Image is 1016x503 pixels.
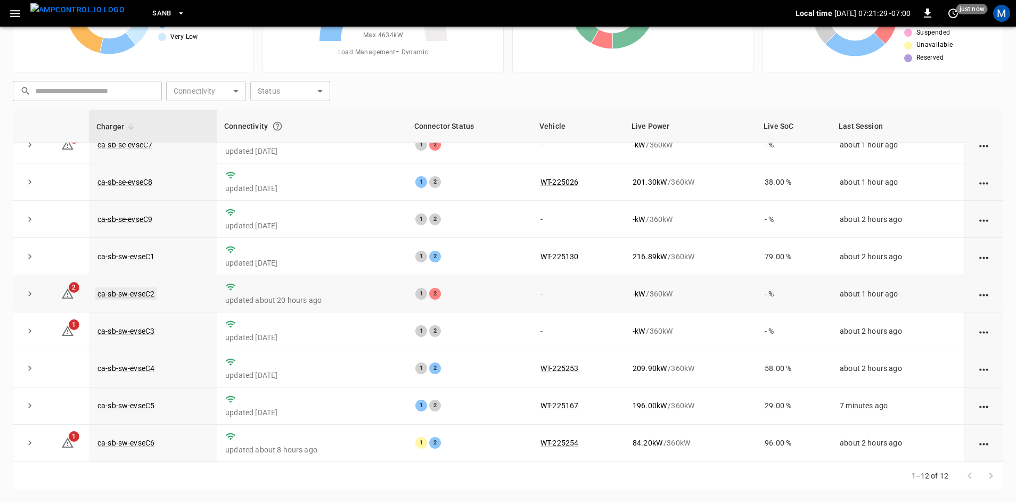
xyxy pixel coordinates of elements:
[429,139,441,151] div: 2
[633,400,667,411] p: 196.00 kW
[540,252,578,261] a: WT-225130
[977,251,990,262] div: action cell options
[97,364,154,373] a: ca-sb-sw-evseC4
[796,8,832,19] p: Local time
[97,401,154,410] a: ca-sb-sw-evseC5
[429,400,441,411] div: 2
[532,201,624,238] td: -
[61,289,74,298] a: 2
[624,110,756,143] th: Live Power
[415,139,427,151] div: 1
[532,312,624,350] td: -
[756,425,831,462] td: 96.00 %
[633,326,645,336] p: - kW
[69,319,79,330] span: 1
[912,471,949,481] p: 1–12 of 12
[22,323,38,339] button: expand row
[831,312,964,350] td: about 2 hours ago
[633,288,645,299] p: - kW
[540,401,578,410] a: WT-225167
[633,251,667,262] p: 216.89 kW
[97,178,152,186] a: ca-sb-se-evseC8
[540,178,578,186] a: WT-225026
[633,214,748,225] div: / 360 kW
[633,438,748,448] div: / 360 kW
[152,7,171,20] span: SanB
[69,431,79,442] span: 1
[633,438,662,448] p: 84.20 kW
[831,350,964,387] td: about 2 hours ago
[633,251,748,262] div: / 360 kW
[224,117,399,136] div: Connectivity
[97,252,154,261] a: ca-sb-sw-evseC1
[22,398,38,414] button: expand row
[415,437,427,449] div: 1
[831,126,964,163] td: about 1 hour ago
[225,220,398,231] p: updated [DATE]
[756,275,831,312] td: - %
[225,407,398,418] p: updated [DATE]
[834,8,911,19] p: [DATE] 07:21:29 -07:00
[633,177,748,187] div: / 360 kW
[429,437,441,449] div: 2
[69,282,79,293] span: 2
[633,363,748,374] div: / 360 kW
[977,438,990,448] div: action cell options
[415,251,427,262] div: 1
[633,214,645,225] p: - kW
[756,312,831,350] td: - %
[22,211,38,227] button: expand row
[268,117,287,136] button: Connection between the charger and our software.
[429,213,441,225] div: 2
[148,3,190,24] button: SanB
[95,287,157,300] a: ca-sb-sw-evseC2
[429,176,441,188] div: 2
[756,126,831,163] td: - %
[22,249,38,265] button: expand row
[831,163,964,201] td: about 1 hour ago
[945,5,962,22] button: set refresh interval
[977,288,990,299] div: action cell options
[977,102,990,113] div: action cell options
[756,238,831,275] td: 79.00 %
[61,438,74,447] a: 1
[170,32,198,43] span: Very Low
[756,350,831,387] td: 58.00 %
[831,387,964,425] td: 7 minutes ago
[225,146,398,156] p: updated [DATE]
[338,47,429,58] span: Load Management = Dynamic
[429,251,441,262] div: 2
[756,110,831,143] th: Live SoC
[633,363,667,374] p: 209.90 kW
[633,288,748,299] div: / 360 kW
[831,110,964,143] th: Last Session
[61,326,74,335] a: 1
[977,326,990,336] div: action cell options
[633,326,748,336] div: / 360 kW
[225,370,398,381] p: updated [DATE]
[916,28,951,38] span: Suspended
[633,177,667,187] p: 201.30 kW
[532,275,624,312] td: -
[956,4,988,14] span: just now
[977,139,990,150] div: action cell options
[22,286,38,302] button: expand row
[532,110,624,143] th: Vehicle
[977,177,990,187] div: action cell options
[540,439,578,447] a: WT-225254
[977,400,990,411] div: action cell options
[993,5,1010,22] div: profile-icon
[363,30,403,41] span: Max. 4634 kW
[756,201,831,238] td: - %
[415,400,427,411] div: 1
[540,364,578,373] a: WT-225253
[429,362,441,374] div: 2
[916,40,953,51] span: Unavailable
[22,137,38,153] button: expand row
[977,214,990,225] div: action cell options
[22,435,38,451] button: expand row
[977,363,990,374] div: action cell options
[97,215,152,224] a: ca-sb-se-evseC9
[831,275,964,312] td: about 1 hour ago
[22,174,38,190] button: expand row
